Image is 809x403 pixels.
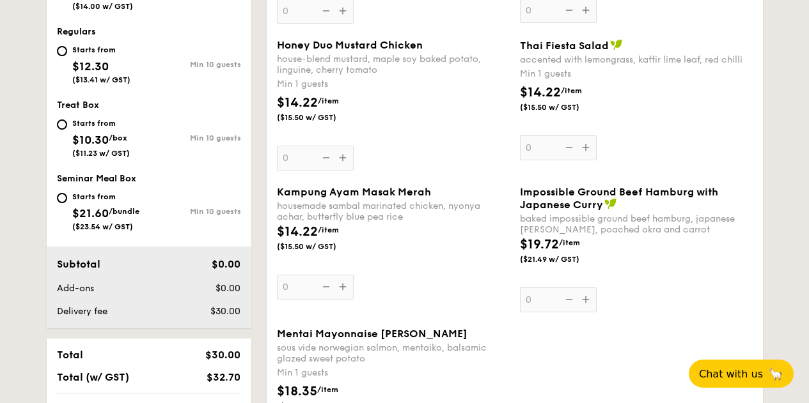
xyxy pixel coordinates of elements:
span: Kampung Ayam Masak Merah [277,186,431,198]
div: Min 10 guests [149,133,241,142]
span: $32.70 [207,371,240,383]
span: Treat Box [57,100,99,110]
span: ($15.50 w/ GST) [277,112,364,123]
span: ($13.41 w/ GST) [72,75,130,84]
span: $21.60 [72,206,109,220]
span: $14.22 [520,85,561,100]
span: Total [57,349,83,361]
span: $14.22 [277,224,318,240]
div: Min 1 guests [277,367,510,379]
input: Starts from$12.30($13.41 w/ GST)Min 10 guests [57,46,67,56]
img: icon-vegan.f8ff3823.svg [610,39,623,50]
span: /item [317,385,338,394]
div: Starts from [72,45,130,55]
span: $12.30 [72,59,109,73]
span: $14.22 [277,95,318,110]
span: $10.30 [72,133,109,147]
div: Min 10 guests [149,60,241,69]
input: Starts from$10.30/box($11.23 w/ GST)Min 10 guests [57,119,67,130]
span: $0.00 [216,283,240,294]
span: Subtotal [57,258,100,270]
span: ($15.50 w/ GST) [520,102,607,112]
img: icon-vegan.f8ff3823.svg [604,198,617,209]
span: Add-ons [57,283,94,294]
div: baked impossible ground beef hamburg, japanese [PERSON_NAME], poached okra and carrot [520,213,753,235]
span: Chat with us [699,368,763,380]
span: /bundle [109,207,139,216]
div: accented with lemongrass, kaffir lime leaf, red chilli [520,54,753,65]
span: Delivery fee [57,306,107,317]
div: Starts from [72,118,130,128]
button: Chat with us🦙 [689,360,794,388]
div: Starts from [72,192,139,202]
span: /item [318,96,339,105]
span: $30.00 [205,349,240,361]
div: housemade sambal marinated chicken, nyonya achar, butterfly blue pea rice [277,201,510,222]
div: Min 1 guests [520,68,753,80]
span: /box [109,133,127,142]
span: Honey Duo Mustard Chicken [277,39,423,51]
div: sous vide norwegian salmon, mentaiko, balsamic glazed sweet potato [277,342,510,364]
span: $0.00 [212,258,240,270]
input: Starts from$21.60/bundle($23.54 w/ GST)Min 10 guests [57,193,67,203]
div: house-blend mustard, maple soy baked potato, linguine, cherry tomato [277,54,510,75]
span: 🦙 [768,367,783,381]
span: Total (w/ GST) [57,371,129,383]
span: ($21.49 w/ GST) [520,254,607,264]
span: ($14.00 w/ GST) [72,2,133,11]
div: Min 10 guests [149,207,241,216]
span: $18.35 [277,384,317,399]
div: Min 1 guests [277,78,510,91]
span: Impossible Ground Beef Hamburg with Japanese Curry [520,186,718,211]
span: $19.72 [520,237,559,252]
span: Seminar Meal Box [57,173,136,184]
span: /item [318,225,339,234]
span: Thai Fiesta Salad [520,40,609,52]
span: ($15.50 w/ GST) [277,241,364,252]
span: Mentai Mayonnaise [PERSON_NAME] [277,328,467,340]
span: $30.00 [210,306,240,317]
span: /item [559,238,580,247]
span: /item [561,86,582,95]
span: Regulars [57,26,96,37]
span: ($11.23 w/ GST) [72,149,130,158]
span: ($23.54 w/ GST) [72,222,133,231]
